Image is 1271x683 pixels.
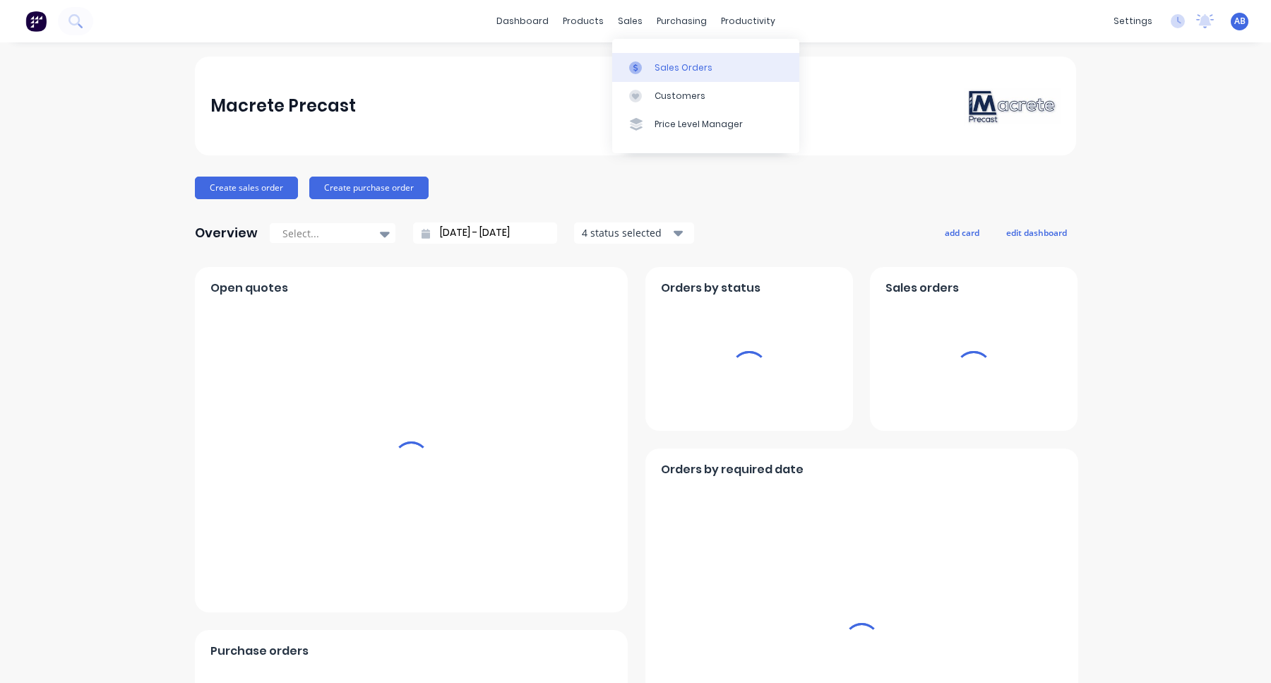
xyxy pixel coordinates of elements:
[612,53,799,81] a: Sales Orders
[210,643,309,660] span: Purchase orders
[309,177,429,199] button: Create purchase order
[655,61,712,74] div: Sales Orders
[574,222,694,244] button: 4 status selected
[997,223,1076,242] button: edit dashboard
[661,461,804,478] span: Orders by required date
[655,90,705,102] div: Customers
[195,177,298,199] button: Create sales order
[714,11,782,32] div: productivity
[1106,11,1159,32] div: settings
[936,223,989,242] button: add card
[661,280,760,297] span: Orders by status
[655,118,743,131] div: Price Level Manager
[210,92,356,120] div: Macrete Precast
[1234,15,1246,28] span: AB
[195,219,258,247] div: Overview
[556,11,611,32] div: products
[885,280,959,297] span: Sales orders
[210,280,288,297] span: Open quotes
[962,85,1061,126] img: Macrete Precast
[611,11,650,32] div: sales
[489,11,556,32] a: dashboard
[25,11,47,32] img: Factory
[582,225,671,240] div: 4 status selected
[612,110,799,138] a: Price Level Manager
[650,11,714,32] div: purchasing
[612,82,799,110] a: Customers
